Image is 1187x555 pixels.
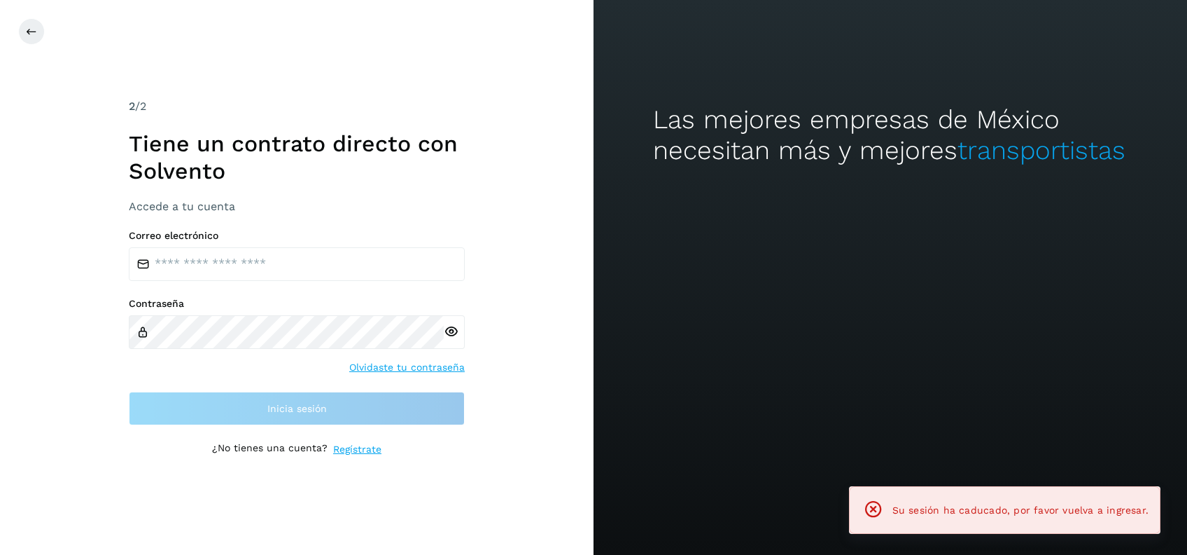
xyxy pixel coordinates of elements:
h3: Accede a tu cuenta [129,200,465,213]
label: Correo electrónico [129,230,465,242]
button: Inicia sesión [129,392,465,425]
p: ¿No tienes una cuenta? [212,442,328,457]
div: /2 [129,98,465,115]
span: Su sesión ha caducado, por favor vuelva a ingresar. [892,505,1149,516]
span: Inicia sesión [267,404,327,413]
span: 2 [129,100,135,113]
span: transportistas [957,135,1125,165]
a: Regístrate [333,442,381,457]
label: Contraseña [129,298,465,310]
h1: Tiene un contrato directo con Solvento [129,130,465,184]
a: Olvidaste tu contraseña [349,360,465,375]
h2: Las mejores empresas de México necesitan más y mejores [653,104,1128,167]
